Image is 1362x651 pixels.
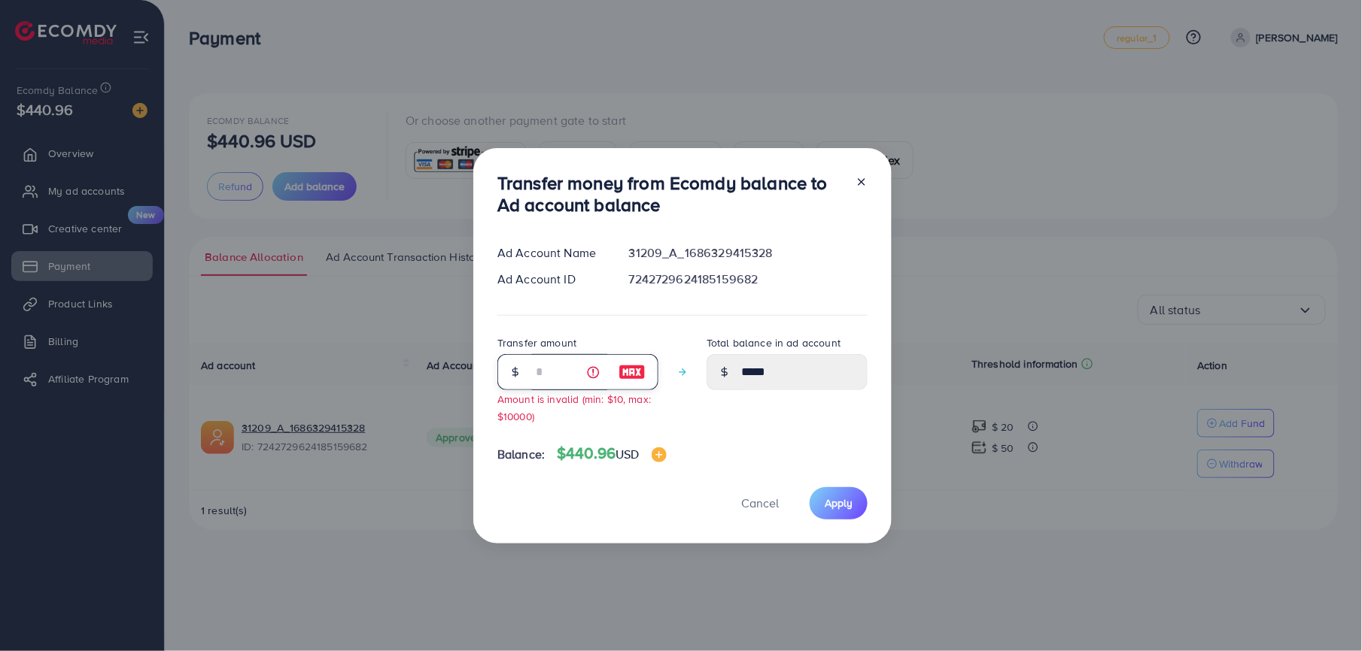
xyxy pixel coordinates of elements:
span: Balance: [497,446,545,463]
h4: $440.96 [557,444,667,463]
div: Ad Account Name [485,244,617,262]
label: Total balance in ad account [707,335,841,350]
span: Apply [825,495,853,510]
img: image [619,363,646,381]
small: Amount is invalid (min: $10, max: $10000) [497,392,651,423]
div: 31209_A_1686329415328 [617,244,880,262]
button: Apply [810,487,868,519]
button: Cancel [722,487,798,519]
div: Ad Account ID [485,271,617,288]
div: 7242729624185159682 [617,271,880,288]
label: Transfer amount [497,335,576,350]
iframe: Chat [1298,583,1351,640]
span: Cancel [741,495,779,511]
img: image [652,447,667,462]
h3: Transfer money from Ecomdy balance to Ad account balance [497,172,844,216]
span: USD [616,446,639,462]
